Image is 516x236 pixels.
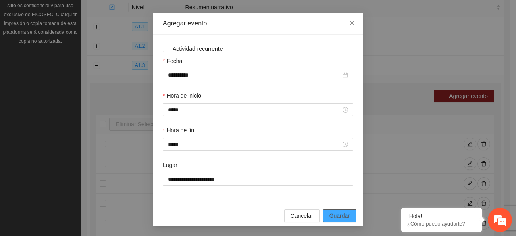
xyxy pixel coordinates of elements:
p: ¿Cómo puedo ayudarte? [407,221,476,227]
label: Lugar [163,161,177,169]
button: Guardar [323,209,356,222]
input: Lugar [163,173,353,186]
span: Cancelar [291,211,313,220]
input: Hora de fin [168,140,341,149]
label: Fecha [163,56,182,65]
div: Minimizar ventana de chat en vivo [132,4,152,23]
span: close [349,20,355,26]
div: Agregar evento [163,19,353,28]
span: Actividad recurrente [169,44,226,53]
span: Guardar [329,211,350,220]
textarea: Escriba su mensaje y pulse “Intro” [4,153,154,182]
span: Estamos en línea. [47,74,111,156]
label: Hora de fin [163,126,194,135]
input: Fecha [168,71,341,79]
label: Hora de inicio [163,91,201,100]
div: ¡Hola! [407,213,476,219]
div: Chatee con nosotros ahora [42,41,135,52]
button: Close [341,13,363,34]
input: Hora de inicio [168,105,341,114]
button: Cancelar [284,209,320,222]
